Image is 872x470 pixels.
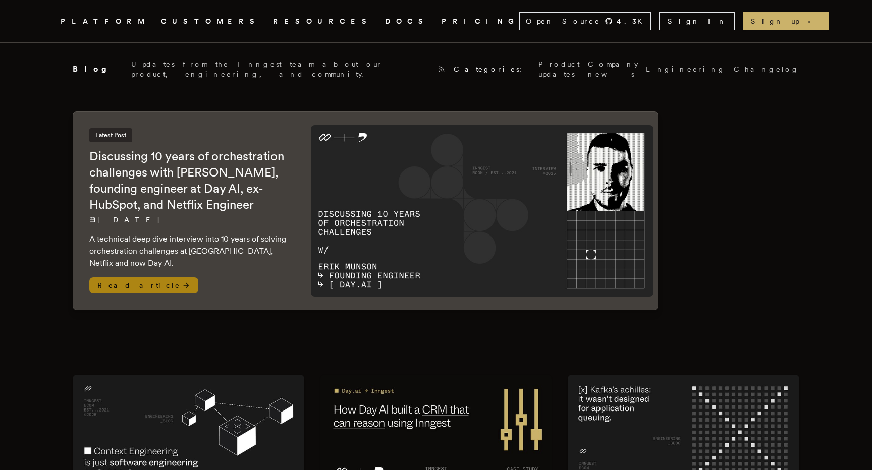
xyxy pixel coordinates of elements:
span: → [803,16,821,26]
p: [DATE] [89,215,291,225]
button: RESOURCES [273,15,373,28]
a: Latest PostDiscussing 10 years of orchestration challenges with [PERSON_NAME], founding engineer ... [73,111,658,310]
a: Changelog [734,64,799,74]
span: Open Source [526,16,601,26]
h2: Blog [73,63,123,75]
p: A technical deep dive interview into 10 years of solving orchestration challenges at [GEOGRAPHIC_... [89,233,291,269]
span: 4.3 K [617,16,648,26]
h2: Discussing 10 years of orchestration challenges with [PERSON_NAME], founding engineer at Day AI, ... [89,148,291,213]
a: Company news [588,59,638,79]
a: Engineering [646,64,726,74]
a: Sign up [743,12,829,30]
span: Read article [89,277,198,293]
a: Product updates [538,59,580,79]
span: Categories: [454,64,530,74]
p: Updates from the Inngest team about our product, engineering, and community. [131,59,429,79]
a: PRICING [442,15,519,28]
span: Latest Post [89,128,132,142]
a: Sign In [659,12,735,30]
a: CUSTOMERS [161,15,261,28]
a: DOCS [385,15,429,28]
img: Featured image for Discussing 10 years of orchestration challenges with Erik Munson, founding eng... [311,125,653,296]
button: PLATFORM [61,15,149,28]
